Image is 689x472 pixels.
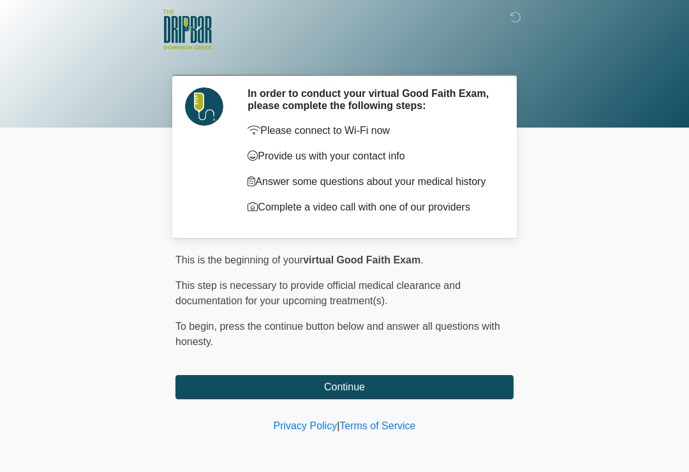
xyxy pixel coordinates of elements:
[248,200,494,215] p: Complete a video call with one of our providers
[337,420,339,431] a: |
[248,149,494,164] p: Provide us with your contact info
[248,174,494,189] p: Answer some questions about your medical history
[303,254,420,265] strong: virtual Good Faith Exam
[175,375,514,399] button: Continue
[274,420,337,431] a: Privacy Policy
[175,280,461,306] span: This step is necessary to provide official medical clearance and documentation for your upcoming ...
[248,123,494,138] p: Please connect to Wi-Fi now
[175,254,303,265] span: This is the beginning of your
[163,10,212,52] img: The DRIPBaR - San Antonio Dominion Creek Logo
[175,321,219,332] span: To begin,
[248,87,494,112] h2: In order to conduct your virtual Good Faith Exam, please complete the following steps:
[339,420,415,431] a: Terms of Service
[420,254,423,265] span: .
[175,321,500,347] span: press the continue button below and answer all questions with honesty.
[185,87,223,126] img: Agent Avatar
